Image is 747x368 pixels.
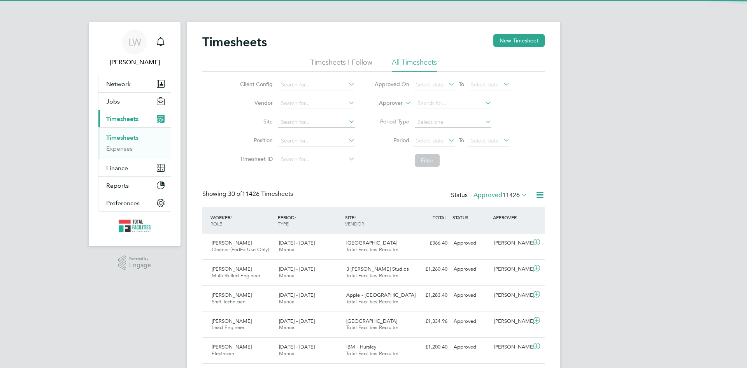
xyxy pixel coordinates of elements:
[228,190,293,198] span: 11426 Timesheets
[415,154,440,167] button: Filter
[368,99,403,107] label: Approver
[493,34,545,47] button: New Timesheet
[451,315,491,328] div: Approved
[279,324,296,331] span: Manual
[278,136,355,146] input: Search for...
[279,343,315,350] span: [DATE] - [DATE]
[278,117,355,128] input: Search for...
[119,220,151,232] img: tfrecruitment-logo-retina.png
[238,81,273,88] label: Client Config
[276,210,343,231] div: PERIOD
[433,214,447,220] span: TOTAL
[346,266,409,272] span: 3 [PERSON_NAME] Studios
[346,246,403,253] span: Total Facilities Recruitm…
[451,190,529,201] div: Status
[410,263,451,276] div: £1,260.40
[473,191,528,199] label: Approved
[279,350,296,357] span: Manual
[354,214,356,220] span: /
[89,22,181,246] nav: Main navigation
[118,255,151,270] a: Powered byEngage
[212,350,234,357] span: Electrician
[491,263,531,276] div: [PERSON_NAME]
[416,137,444,144] span: Select date
[456,135,466,145] span: To
[374,81,409,88] label: Approved On
[410,237,451,250] div: £366.40
[279,298,296,305] span: Manual
[451,210,491,224] div: STATUS
[451,237,491,250] div: Approved
[346,350,403,357] span: Total Facilities Recruitm…
[128,37,141,47] span: LW
[491,289,531,302] div: [PERSON_NAME]
[415,117,491,128] input: Select one
[410,341,451,354] div: £1,200.40
[491,237,531,250] div: [PERSON_NAME]
[346,272,403,279] span: Total Facilities Recruitm…
[410,315,451,328] div: £1,334.96
[238,118,273,125] label: Site
[212,246,269,253] span: Cleaner (FedEx Use Only)
[392,58,437,72] li: All Timesheets
[279,272,296,279] span: Manual
[491,315,531,328] div: [PERSON_NAME]
[346,324,403,331] span: Total Facilities Recruitm…
[202,190,295,198] div: Showing
[374,137,409,144] label: Period
[212,266,252,272] span: [PERSON_NAME]
[346,343,376,350] span: IBM - Hursley
[346,318,397,324] span: [GEOGRAPHIC_DATA]
[451,341,491,354] div: Approved
[410,289,451,302] div: £1,283.40
[106,98,120,105] span: Jobs
[106,80,131,88] span: Network
[374,118,409,125] label: Period Type
[278,220,289,227] span: TYPE
[491,341,531,354] div: [PERSON_NAME]
[212,324,244,331] span: Lead Engineer
[98,93,171,110] button: Jobs
[210,220,222,227] span: ROLE
[98,177,171,194] button: Reports
[106,145,133,152] a: Expenses
[129,262,151,269] span: Engage
[345,220,364,227] span: VENDOR
[98,220,171,232] a: Go to home page
[106,115,139,123] span: Timesheets
[279,318,315,324] span: [DATE] - [DATE]
[238,99,273,106] label: Vendor
[310,58,372,72] li: Timesheets I Follow
[238,155,273,162] label: Timesheet ID
[212,298,245,305] span: Shift Technician
[202,34,267,50] h2: Timesheets
[212,292,252,298] span: [PERSON_NAME]
[98,127,171,159] div: Timesheets
[238,137,273,144] label: Position
[415,98,491,109] input: Search for...
[230,214,232,220] span: /
[343,210,410,231] div: SITE
[278,154,355,165] input: Search for...
[346,298,403,305] span: Total Facilities Recruitm…
[451,289,491,302] div: Approved
[129,255,151,262] span: Powered by
[451,263,491,276] div: Approved
[209,210,276,231] div: WORKER
[278,98,355,109] input: Search for...
[106,164,128,172] span: Finance
[228,190,242,198] span: 30 of
[98,110,171,127] button: Timesheets
[106,199,140,207] span: Preferences
[278,79,355,90] input: Search for...
[98,58,171,67] span: Louise Walsh
[346,292,416,298] span: Apple - [GEOGRAPHIC_DATA]
[491,210,531,224] div: APPROVER
[98,159,171,176] button: Finance
[295,214,296,220] span: /
[416,81,444,88] span: Select date
[106,182,129,189] span: Reports
[212,343,252,350] span: [PERSON_NAME]
[346,239,397,246] span: [GEOGRAPHIC_DATA]
[98,30,171,67] a: LW[PERSON_NAME]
